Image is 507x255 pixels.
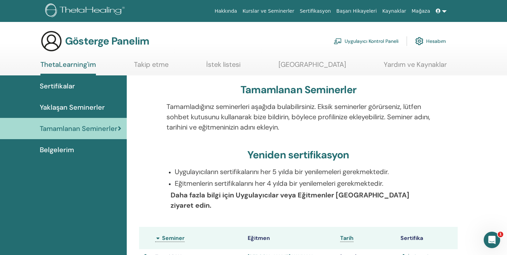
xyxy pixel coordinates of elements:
[65,34,149,48] font: Gösterge Panelim
[409,5,433,17] a: Mağaza
[382,8,406,14] font: Kaynaklar
[40,124,118,133] font: Tamamlanan Seminerler
[175,179,383,188] font: Eğitmenlerin sertifikalarını her 4 yılda bir yenilemeleri gerekmektedir.
[384,60,447,74] a: Yardım ve Kaynaklar
[400,234,423,242] font: Sertifika
[40,103,105,112] font: Yaklaşan Seminerler
[484,232,500,248] iframe: Intercom canlı sohbet
[206,60,240,74] a: İstek listesi
[300,8,331,14] font: Sertifikasyon
[243,8,294,14] font: Kurslar ve Seminerler
[40,60,96,69] font: ThetaLearning'im
[297,5,334,17] a: Sertifikasyon
[384,60,447,69] font: Yardım ve Kaynaklar
[40,60,96,75] a: ThetaLearning'im
[40,145,74,154] font: Belgelerim
[334,5,380,17] a: Başarı Hikayeleri
[340,234,354,242] a: Tarih
[175,167,389,176] font: Uygulayıcıların sertifikalarını her 5 yılda bir yenilemeleri gerekmektedir.
[166,102,430,132] font: Tamamladığınız seminerleri aşağıda bulabilirsiniz. Eksik seminerler görürseniz, lütfen sohbet kut...
[206,60,240,69] font: İstek listesi
[499,232,502,236] font: 1
[279,60,346,74] a: [GEOGRAPHIC_DATA]
[415,34,446,49] a: Hesabım
[334,34,398,49] a: Uygulayıcı Kontrol Paneli
[415,35,423,47] img: cog.svg
[171,191,409,210] font: Daha fazla bilgi için Uygulayıcılar veya Eğitmenler [GEOGRAPHIC_DATA] ziyaret edin.
[214,8,237,14] font: Hakkında
[380,5,409,17] a: Kaynaklar
[40,30,62,52] img: generic-user-icon.jpg
[247,148,349,161] font: Yeniden sertifikasyon
[279,60,346,69] font: [GEOGRAPHIC_DATA]
[134,60,169,69] font: Takip etme
[334,38,342,44] img: chalkboard-teacher.svg
[240,83,356,96] font: Tamamlanan Seminerler
[40,82,75,90] font: Sertifikalar
[45,3,127,19] img: logo.png
[426,38,446,45] font: Hesabım
[345,38,398,45] font: Uygulayıcı Kontrol Paneli
[248,234,270,242] font: Eğitmen
[411,8,430,14] font: Mağaza
[240,5,297,17] a: Kurslar ve Seminerler
[134,60,169,74] a: Takip etme
[336,8,377,14] font: Başarı Hikayeleri
[212,5,240,17] a: Hakkında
